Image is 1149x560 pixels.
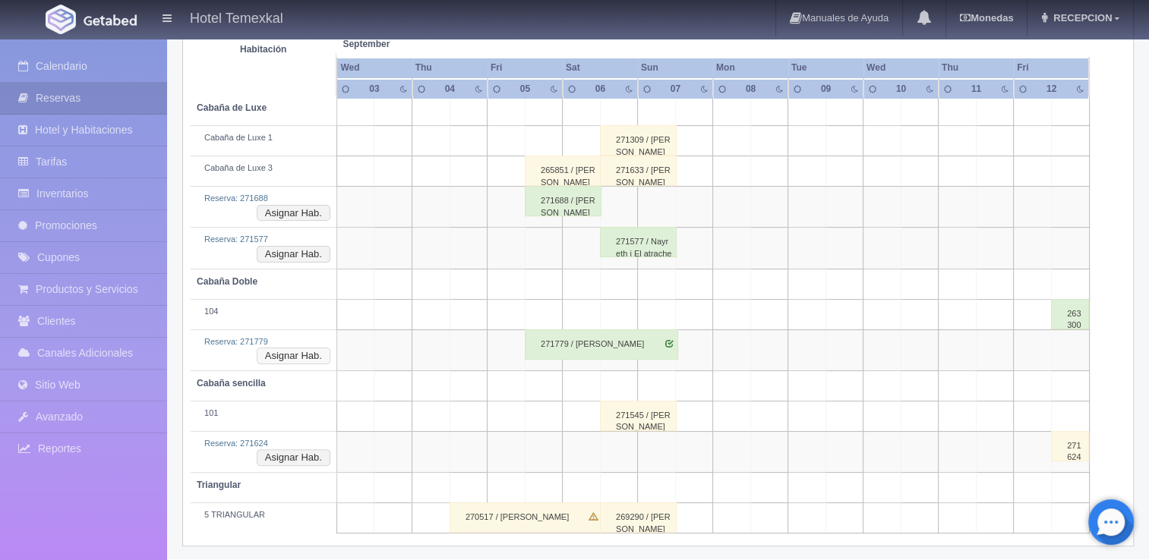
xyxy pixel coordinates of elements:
[342,38,481,51] span: September
[960,12,1013,24] b: Monedas
[46,5,76,34] img: Getabed
[412,58,488,78] th: Thu
[600,125,677,156] div: 271309 / [PERSON_NAME]
[600,156,677,186] div: 271633 / [PERSON_NAME]
[600,227,677,257] div: 271577 / Nayreth j El atrache
[197,407,330,420] div: 101
[965,82,988,95] div: 11
[197,162,330,175] div: Cabaña de Luxe 3
[890,82,913,95] div: 10
[600,502,677,533] div: 269290 / [PERSON_NAME]
[204,234,268,244] a: Reserva: 271577
[1051,431,1089,461] div: 271624 / [PERSON_NAME] [PERSON_NAME]
[257,205,330,222] button: Asignar Hab.
[563,58,638,78] th: Sat
[488,58,563,78] th: Fri
[1050,12,1112,24] span: RECEPCION
[525,329,678,360] div: 271779 / [PERSON_NAME]
[197,378,266,389] b: Cabaña sencilla
[204,193,268,203] a: Reserva: 271688
[600,401,677,431] div: 271545 / [PERSON_NAME]
[257,246,330,263] button: Asignar Hab.
[197,276,257,287] b: Cabaña Doble
[525,186,601,216] div: 271688 / [PERSON_NAME] [PERSON_NAME]
[197,480,241,490] b: Triangular
[638,58,713,78] th: Sun
[363,82,386,95] div: 03
[589,82,612,95] div: 06
[204,439,268,448] a: Reserva: 271624
[664,82,687,95] div: 07
[1051,299,1089,329] div: 263300 / [PERSON_NAME]
[197,102,267,113] b: Cabaña de Luxe
[190,8,283,27] h4: Hotel Temexkal
[713,58,788,78] th: Mon
[1014,58,1089,78] th: Fri
[197,509,330,521] div: 5 TRIANGULAR
[514,82,537,95] div: 05
[788,58,863,78] th: Tue
[525,156,601,186] div: 265851 / [PERSON_NAME]
[240,43,286,54] strong: Habitación
[863,58,939,78] th: Wed
[84,14,137,26] img: Getabed
[740,82,762,95] div: 08
[1040,82,1063,95] div: 12
[939,58,1014,78] th: Thu
[197,132,330,144] div: Cabaña de Luxe 1
[257,449,330,466] button: Asignar Hab.
[336,58,412,78] th: Wed
[450,502,603,533] div: 270517 / [PERSON_NAME]
[257,348,330,364] button: Asignar Hab.
[438,82,461,95] div: 04
[197,306,330,318] div: 104
[815,82,838,95] div: 09
[204,337,268,346] a: Reserva: 271779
